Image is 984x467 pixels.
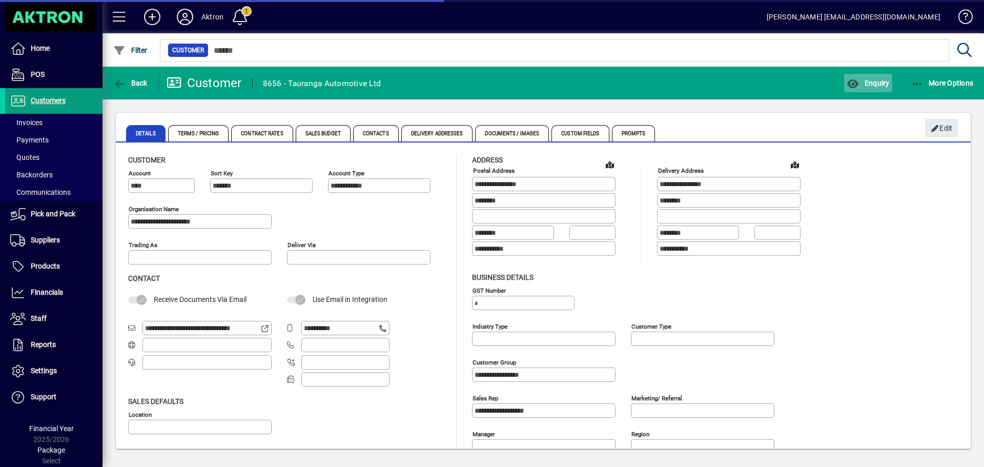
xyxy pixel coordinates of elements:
[136,8,169,26] button: Add
[767,9,940,25] div: [PERSON_NAME] [EMAIL_ADDRESS][DOMAIN_NAME]
[631,322,671,330] mat-label: Customer type
[31,288,63,296] span: Financials
[5,332,102,358] a: Reports
[129,206,179,213] mat-label: Organisation name
[329,170,364,177] mat-label: Account Type
[472,273,534,281] span: Business details
[5,228,102,253] a: Suppliers
[29,424,74,433] span: Financial Year
[167,75,242,91] div: Customer
[31,340,56,349] span: Reports
[128,156,166,164] span: Customer
[931,120,953,137] span: Edit
[129,170,151,177] mat-label: Account
[168,125,229,141] span: Terms / Pricing
[5,358,102,384] a: Settings
[128,274,160,282] span: Contact
[296,125,351,141] span: Sales Budget
[231,125,293,141] span: Contract Rates
[128,397,183,405] span: Sales defaults
[5,184,102,201] a: Communications
[5,306,102,332] a: Staff
[126,125,166,141] span: Details
[31,44,50,52] span: Home
[631,430,649,437] mat-label: Region
[10,136,49,144] span: Payments
[551,125,609,141] span: Custom Fields
[5,254,102,279] a: Products
[5,62,102,88] a: POS
[113,46,148,54] span: Filter
[353,125,399,141] span: Contacts
[5,149,102,166] a: Quotes
[113,79,148,87] span: Back
[37,446,65,454] span: Package
[31,96,66,105] span: Customers
[909,74,976,92] button: More Options
[5,384,102,410] a: Support
[288,241,316,249] mat-label: Deliver via
[211,170,233,177] mat-label: Sort key
[31,70,45,78] span: POS
[847,79,889,87] span: Enquiry
[10,153,39,161] span: Quotes
[475,125,549,141] span: Documents / Images
[263,75,381,92] div: 8656 - Tauranga Automotive Ltd
[31,314,47,322] span: Staff
[473,287,506,294] mat-label: GST Number
[844,74,892,92] button: Enquiry
[10,171,53,179] span: Backorders
[31,393,56,401] span: Support
[169,8,201,26] button: Profile
[925,119,958,137] button: Edit
[473,358,516,366] mat-label: Customer group
[31,236,60,244] span: Suppliers
[172,45,204,55] span: Customer
[631,394,682,401] mat-label: Marketing/ Referral
[10,188,71,196] span: Communications
[5,166,102,184] a: Backorders
[129,241,157,249] mat-label: Trading as
[5,114,102,131] a: Invoices
[472,156,503,164] span: Address
[787,156,803,173] a: View on map
[154,295,247,303] span: Receive Documents Via Email
[313,295,387,303] span: Use Email in Integration
[129,411,152,418] mat-label: Location
[102,74,159,92] app-page-header-button: Back
[31,367,57,375] span: Settings
[10,118,43,127] span: Invoices
[602,156,618,173] a: View on map
[612,125,655,141] span: Prompts
[473,322,507,330] mat-label: Industry type
[111,41,150,59] button: Filter
[5,36,102,62] a: Home
[31,262,60,270] span: Products
[31,210,75,218] span: Pick and Pack
[473,394,498,401] mat-label: Sales rep
[473,430,495,437] mat-label: Manager
[201,9,223,25] div: Aktron
[5,201,102,227] a: Pick and Pack
[911,79,974,87] span: More Options
[401,125,473,141] span: Delivery Addresses
[5,131,102,149] a: Payments
[5,280,102,306] a: Financials
[111,74,150,92] button: Back
[951,2,971,35] a: Knowledge Base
